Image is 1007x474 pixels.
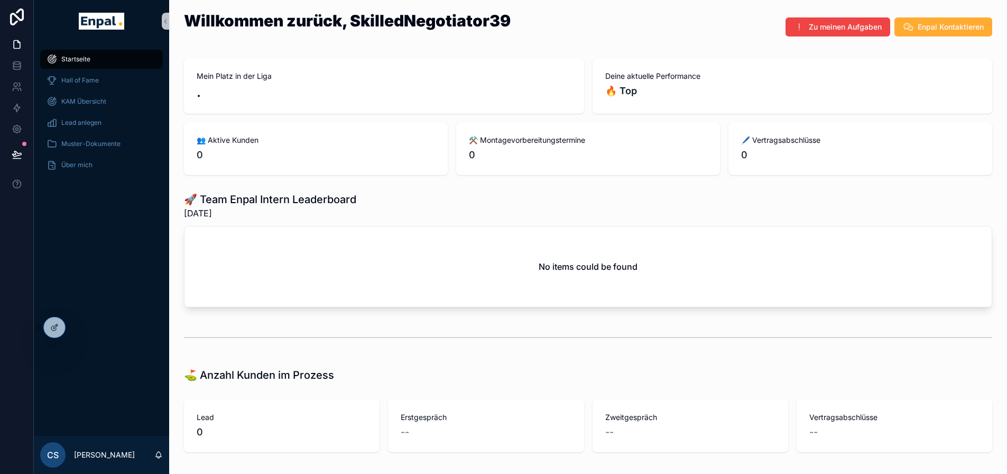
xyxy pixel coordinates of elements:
button: Enpal Kontaktieren [894,17,992,37]
span: Zweitgespräch [605,412,775,423]
span: Lead anlegen [61,118,101,127]
span: Startseite [61,55,90,63]
a: Hall of Fame [40,71,163,90]
a: Muster-Dokumente [40,134,163,153]
span: Mein Platz in der Liga [197,71,571,81]
img: App logo [79,13,124,30]
span: Über mich [61,161,93,169]
a: Lead anlegen [40,113,163,132]
span: 🖊️ Vertragsabschlüsse [741,135,980,145]
h1: Willkommen zurück, SkilledNegotiator39 [184,13,511,29]
button: Zu meinen Aufgaben [786,17,890,37]
span: -- [809,425,818,440]
span: Vertragsabschlüsse [809,412,980,423]
span: CS [47,449,59,461]
h2: No items could be found [539,260,638,273]
h1: ⛳ Anzahl Kunden im Prozess [184,368,334,382]
span: Erstgespräch [401,412,571,423]
span: Deine aktuelle Performance [605,71,980,81]
strong: 🔥 Top [605,85,637,96]
span: 0 [197,148,435,162]
span: ⚒️ Montagevorbereitungstermine [469,135,707,145]
span: 👥 Aktive Kunden [197,135,435,145]
a: Über mich [40,156,163,175]
span: KAM Übersicht [61,97,106,106]
span: Lead [197,412,367,423]
span: -- [605,425,614,440]
span: -- [401,425,409,440]
span: [DATE] [184,207,356,220]
span: 0 [197,425,367,440]
h1: 🚀 Team Enpal Intern Leaderboard [184,192,356,207]
p: [PERSON_NAME] [74,450,135,460]
span: Zu meinen Aufgaben [809,22,882,32]
span: 0 [469,148,707,162]
span: Enpal Kontaktieren [918,22,984,32]
span: Hall of Fame [61,76,99,85]
div: scrollable content [34,42,169,188]
a: Startseite [40,50,163,69]
span: Muster-Dokumente [61,140,121,148]
span: 0 [741,148,980,162]
h2: . [197,84,571,101]
a: KAM Übersicht [40,92,163,111]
